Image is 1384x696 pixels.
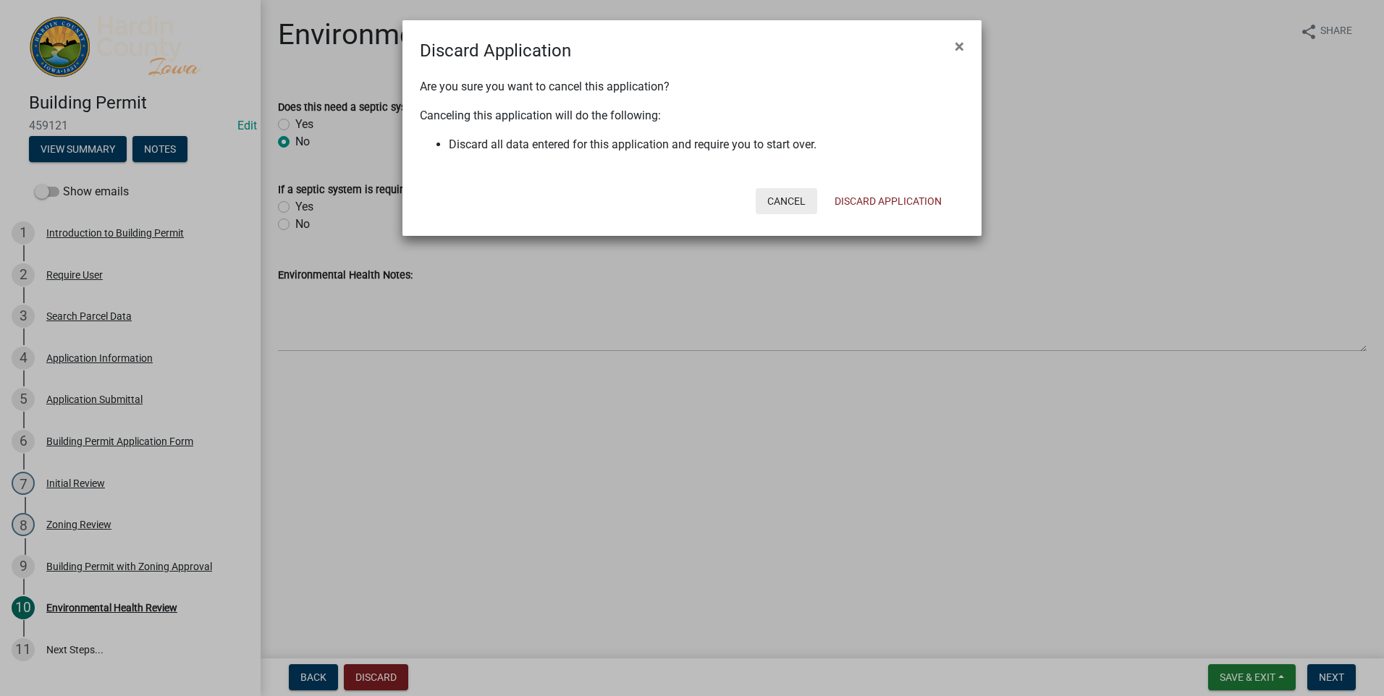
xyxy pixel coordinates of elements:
h4: Discard Application [420,38,571,64]
button: Discard Application [823,188,953,214]
span: × [955,36,964,56]
p: Are you sure you want to cancel this application? [420,78,964,96]
button: Cancel [756,188,817,214]
li: Discard all data entered for this application and require you to start over. [449,136,964,153]
button: Close [943,26,976,67]
p: Canceling this application will do the following: [420,107,964,124]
